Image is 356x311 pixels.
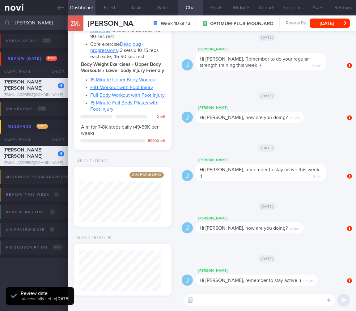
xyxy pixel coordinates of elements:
[4,105,48,113] div: On sensor
[4,243,65,252] div: No subscription
[161,20,190,27] strong: Week 10 of 13
[4,190,61,199] div: Review this week
[290,114,300,120] span: 1:58pm
[4,37,53,45] div: Needs setup
[21,297,69,301] span: successfully set to
[290,225,299,231] span: 3:19pm
[90,93,165,98] a: Full Body Workout with Foot Injury
[4,208,57,216] div: Review anytime
[90,42,144,53] a: Dead bug - progressions
[195,267,336,275] div: [PERSON_NAME]
[43,66,68,78] div: Chats
[90,100,159,112] a: 15 Minute Full Body Pilates with Foot Injury
[46,56,57,61] span: 1 / 387
[74,236,112,241] div: Blood Pressure
[88,20,205,27] span: [PERSON_NAME] [PERSON_NAME]
[4,173,84,181] div: Messages from Archived
[303,277,313,283] span: 9:40am
[195,104,323,112] div: [PERSON_NAME]
[81,125,159,136] span: Aim for 7-8K steps daily (49-56K per week)
[200,57,309,68] span: Hi [PERSON_NAME], Remember to do your regular strength training this week :)
[210,21,273,27] span: OPTIMUM-PLUS-MOUNJARO
[37,106,47,111] span: 0 / 15
[43,134,68,146] div: Chats
[150,115,165,119] div: 2 left
[81,62,164,73] strong: Body Weight Exercises - Upper Body Workouts / Lower body Injury Friendly
[56,297,69,301] strong: [DATE]
[182,59,193,71] div: J
[195,156,344,164] div: [PERSON_NAME]
[54,192,59,197] span: 0
[200,278,301,283] span: Hi [PERSON_NAME], remember to stay active :)
[258,144,276,152] span: [DATE]
[313,173,321,179] span: 9:11am
[310,19,350,28] button: [DATE]
[6,54,59,63] div: Review [DATE]
[42,38,51,43] span: 0 / 91
[90,85,153,90] a: HIIT Workout with Foot Injury
[182,222,193,234] div: J
[74,159,109,164] div: Weight (Trend)
[4,226,56,234] div: No review date
[36,124,48,129] span: 1 / 293
[311,62,321,68] span: 9:40am
[4,93,64,97] div: [EMAIL_ADDRESS][DOMAIN_NAME]
[21,290,69,296] div: Review date
[286,21,306,26] span: Review By
[58,151,64,156] div: 15
[182,275,193,286] div: J
[200,167,319,178] span: Hi [PERSON_NAME], remember to stay active this week :)
[200,226,288,231] span: Hi [PERSON_NAME], how are you doing?
[49,227,55,232] span: 0
[4,147,42,159] span: [PERSON_NAME] [PERSON_NAME]
[258,92,276,100] span: [DATE]
[4,161,64,165] div: [EMAIL_ADDRESS][DOMAIN_NAME]
[258,34,276,41] span: [DATE]
[66,12,85,36] div: ZMJ
[90,77,157,82] a: 15 Minute Upper Body Workout
[50,209,55,215] span: 0
[195,46,344,53] div: [PERSON_NAME]
[195,215,322,222] div: [PERSON_NAME]
[182,170,193,181] div: J
[258,203,276,210] span: [DATE]
[148,139,165,143] div: 56000 left
[90,22,161,33] a: Bodyweight good mornings
[200,115,288,120] span: Hi [PERSON_NAME], how are you doing?
[58,83,64,88] div: 15
[6,122,49,131] div: Messages
[129,172,164,178] span: Aim for: 91.5 kg
[53,245,63,250] span: 0 / 66
[4,79,42,91] span: [PERSON_NAME] [PERSON_NAME]
[90,40,165,60] li: Core exercise | 3 sets x 10-15 reps each side, 45-90 sec rest
[258,255,276,262] span: [DATE]
[182,112,193,123] div: J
